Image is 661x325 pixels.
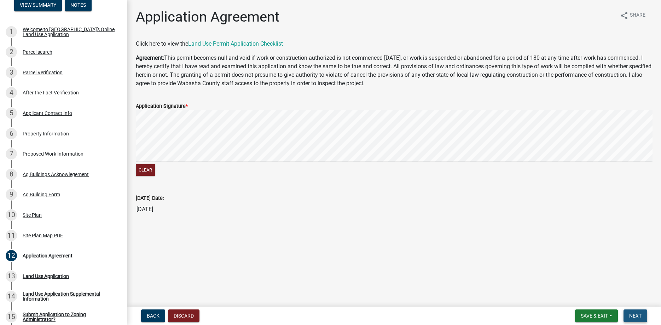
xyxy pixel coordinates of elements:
i: share [620,11,628,20]
div: Ag Buildings Acknowlegement [23,172,89,177]
p: This permit becomes null and void if work or construction authorized is not commenced [DATE], or ... [136,54,653,88]
button: Discard [168,309,199,322]
div: Property Information [23,131,69,136]
div: 1 [6,26,17,37]
strong: Agreement: [136,54,164,61]
div: Parcel search [23,50,52,54]
div: 2 [6,46,17,58]
span: Save & Exit [581,313,608,319]
span: Share [630,11,645,20]
button: Clear [136,164,155,176]
div: 12 [6,250,17,261]
wm-modal-confirm: Summary [14,2,62,8]
wm-modal-confirm: Notes [65,2,92,8]
div: 10 [6,209,17,221]
h1: Application Agreement [136,8,279,25]
label: [DATE] Date: [136,196,164,201]
div: 5 [6,108,17,119]
div: 4 [6,87,17,98]
a: Land Use Permit Application Checklist [188,40,283,47]
div: Land Use Application Supplemental Information [23,291,116,301]
div: Proposed Work Information [23,151,83,156]
p: Click here to view the [136,40,653,48]
div: Site Plan Map PDF [23,233,63,238]
button: Save & Exit [575,309,618,322]
div: 14 [6,291,17,302]
button: shareShare [614,8,651,22]
div: 3 [6,67,17,78]
div: After the Fact Verification [23,90,79,95]
div: 6 [6,128,17,139]
label: Application Signature [136,104,188,109]
div: 8 [6,169,17,180]
div: Applicant Contact Info [23,111,72,116]
div: Site Plan [23,213,42,217]
span: Back [147,313,160,319]
div: Parcel Verification [23,70,63,75]
button: Next [624,309,647,322]
div: Application Agreement [23,253,73,258]
div: Ag Building Form [23,192,60,197]
div: 15 [6,311,17,323]
div: 11 [6,230,17,241]
div: Submit Application to Zoning Administrator? [23,312,116,322]
div: 13 [6,271,17,282]
div: Welcome to [GEOGRAPHIC_DATA]'s Online Land Use Application [23,27,116,37]
div: 7 [6,148,17,159]
button: Back [141,309,165,322]
div: 9 [6,189,17,200]
div: Land Use Application [23,274,69,279]
span: Next [629,313,642,319]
